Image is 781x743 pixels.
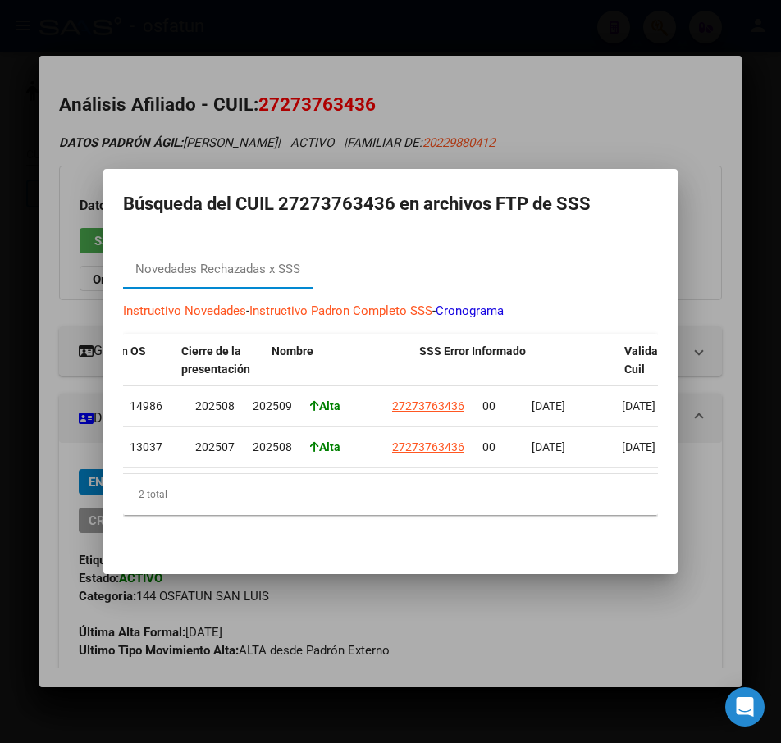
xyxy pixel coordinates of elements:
span: [DATE] [532,440,565,454]
span: Nombre [272,344,313,358]
strong: Alta [310,440,340,454]
a: Instructivo Novedades [123,303,246,318]
datatable-header-cell: SSS Error Informado [413,334,618,388]
div: Novedades Rechazadas x SSS [135,260,300,279]
span: [DATE] [532,399,565,413]
span: Validacion del Cuil [624,344,699,376]
div: 00 [482,438,518,457]
a: Cronograma [436,303,504,318]
span: 202508 [195,399,235,413]
span: [DATE] [622,440,655,454]
datatable-header-cell: Nombre [265,334,413,388]
div: 2 total [123,474,658,515]
span: 202509 [253,399,292,413]
div: 00 [482,397,518,416]
datatable-header-cell: Alta en OS [84,334,175,388]
span: SSS Error Informado [419,344,526,358]
span: 202507 [195,440,235,454]
span: 27273763436 [392,399,464,413]
strong: Alta [310,399,340,413]
span: Cierre de la presentación [181,344,250,376]
datatable-header-cell: Cierre de la presentación [175,334,265,388]
datatable-header-cell: Validacion del Cuil [618,334,708,388]
a: Instructivo Padron Completo SSS [249,303,432,318]
div: Open Intercom Messenger [725,687,765,727]
span: 14986 [130,399,162,413]
span: 202508 [253,440,292,454]
p: - - [123,302,658,321]
h2: Búsqueda del CUIL 27273763436 en archivos FTP de SSS [123,189,658,220]
span: 27273763436 [392,440,464,454]
span: [DATE] [622,399,655,413]
span: 13037 [130,440,162,454]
